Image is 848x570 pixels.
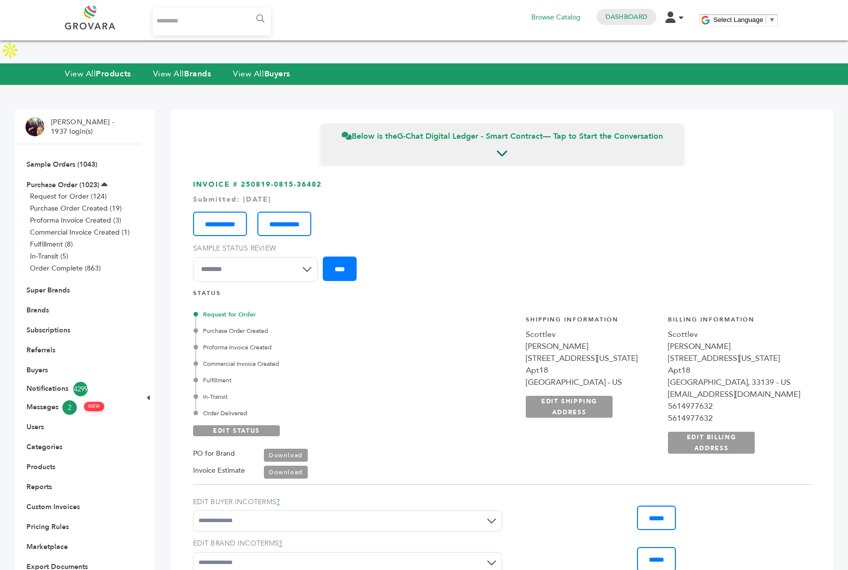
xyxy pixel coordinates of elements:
a: Custom Invoices [26,502,80,512]
a: Download [264,466,308,479]
strong: Brands [184,68,211,79]
a: Fulfillment (8) [30,240,73,249]
div: 5614977632 [668,412,800,424]
input: Search... [153,7,271,35]
div: Scottlev [668,328,800,340]
a: Marketplace [26,542,68,552]
a: Referrals [26,345,55,355]
a: View AllBrands [153,68,212,79]
a: Request for Order (124) [30,192,107,201]
a: Buyers [26,365,48,375]
a: Messages2 NEW [26,400,128,415]
strong: Products [96,68,131,79]
a: Select Language​ [713,16,775,23]
div: Order Delivered [196,409,410,418]
a: Pricing Rules [26,522,69,532]
span: Below is the — Tap to Start the Conversation [342,131,663,142]
div: [PERSON_NAME] [526,340,658,352]
a: EDIT SHIPPING ADDRESS [526,396,613,418]
a: Purchase Order Created (19) [30,204,122,213]
a: Browse Catalog [531,12,581,23]
span: NEW [84,402,104,411]
div: In-Transit [196,392,410,401]
a: Products [26,462,55,472]
label: PO for Brand [193,448,235,460]
h4: STATUS [193,289,811,302]
a: Reports [26,482,52,492]
a: ? [279,539,282,548]
a: Order Complete (863) [30,264,101,273]
label: Sample Status Review [193,244,323,254]
li: [PERSON_NAME] - 1937 login(s) [51,117,117,137]
strong: G-Chat Digital Ledger - Smart Contract [397,131,543,142]
label: EDIT BUYER INCOTERMS [193,497,502,507]
div: Proforma Invoice Created [196,343,410,352]
a: Brands [26,305,49,315]
h4: Billing Information [668,315,800,329]
div: Commercial Invoice Created [196,359,410,368]
a: View AllProducts [65,68,131,79]
div: Request for Order [196,310,410,319]
span: 4299 [73,382,88,396]
div: Scottlev [526,328,658,340]
a: ? [276,497,280,507]
span: ▼ [769,16,775,23]
div: [GEOGRAPHIC_DATA] - US [526,376,658,388]
div: Apt18 [526,364,658,376]
a: Notifications4299 [26,382,128,396]
a: Categories [26,442,62,452]
span: 2 [62,400,77,415]
span: Select Language [713,16,763,23]
div: Submitted: [DATE] [193,195,811,205]
a: Download [264,449,308,462]
div: Fulfillment [196,376,410,385]
a: Subscriptions [26,325,70,335]
div: 5614977632 [668,400,800,412]
div: Apt18 [668,364,800,376]
a: View AllBuyers [233,68,290,79]
label: Invoice Estimate [193,465,245,477]
a: Proforma Invoice Created (3) [30,216,121,225]
div: [PERSON_NAME] [668,340,800,352]
div: Purchase Order Created [196,326,410,335]
div: [STREET_ADDRESS][US_STATE] [526,352,658,364]
a: Purchase Order (1023) [26,180,99,190]
a: EDIT BILLING ADDRESS [668,432,755,454]
strong: Buyers [264,68,290,79]
div: [GEOGRAPHIC_DATA], 33139 - US [668,376,800,388]
h4: Shipping Information [526,315,658,329]
div: [STREET_ADDRESS][US_STATE] [668,352,800,364]
a: In-Transit (5) [30,252,68,261]
a: Commercial Invoice Created (1) [30,228,130,237]
a: Dashboard [606,12,647,21]
div: [EMAIL_ADDRESS][DOMAIN_NAME] [668,388,800,400]
a: Users [26,422,44,432]
a: Sample Orders (1043) [26,160,97,169]
h3: INVOICE # 250819-0815-36482 [193,180,811,289]
label: EDIT BRAND INCOTERMS [193,539,502,549]
a: EDIT STATUS [193,425,280,436]
a: Super Brands [26,285,70,295]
